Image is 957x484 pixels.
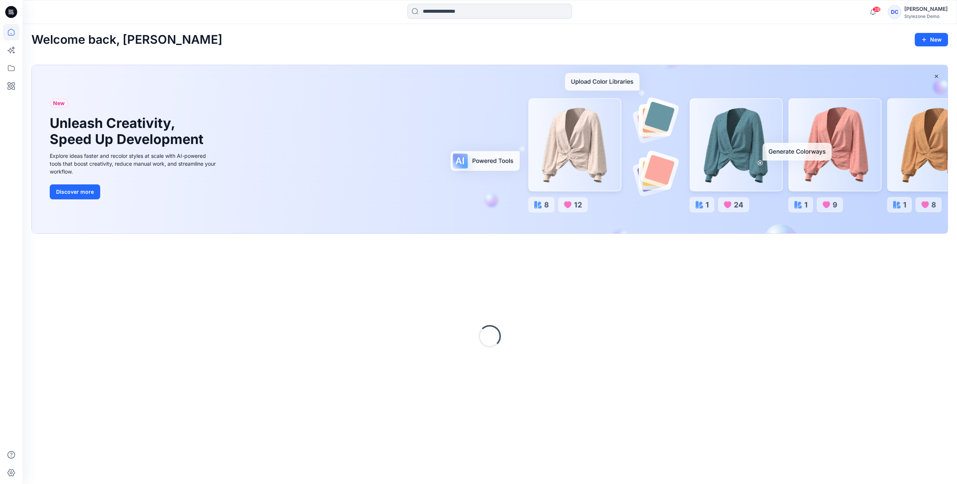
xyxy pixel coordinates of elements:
button: New [915,33,948,46]
span: New [53,99,65,108]
div: Explore ideas faster and recolor styles at scale with AI-powered tools that boost creativity, red... [50,152,218,175]
h1: Unleash Creativity, Speed Up Development [50,115,207,147]
span: 38 [873,6,881,12]
div: Stylezone Demo [904,13,948,19]
a: Discover more [50,184,218,199]
button: Discover more [50,184,100,199]
div: [PERSON_NAME] [904,4,948,13]
h2: Welcome back, [PERSON_NAME] [31,33,222,47]
div: DC [888,5,901,19]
